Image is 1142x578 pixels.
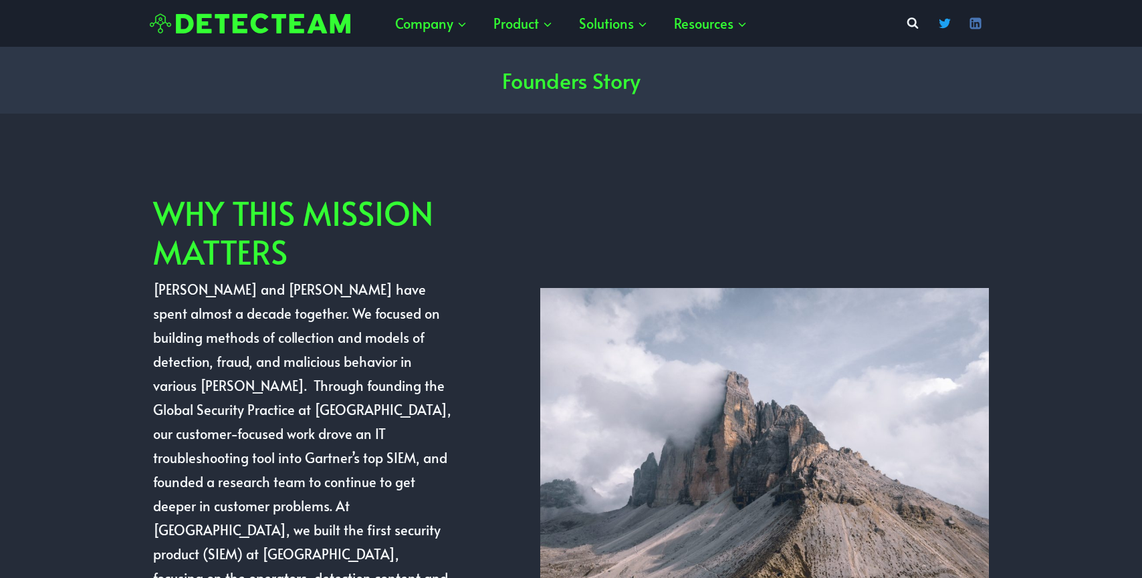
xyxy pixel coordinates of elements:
a: Company [382,3,480,43]
h2: Why This mission matters [153,194,452,271]
img: Detecteam [150,13,350,34]
a: Product [480,3,566,43]
span: Solutions [579,11,647,35]
nav: Primary [382,3,760,43]
button: View Search Form [901,11,925,35]
a: Linkedin [962,10,989,37]
h1: Founders Story [502,64,641,96]
span: Product [493,11,552,35]
a: Twitter [931,10,958,37]
a: Solutions [566,3,661,43]
span: Resources [674,11,747,35]
span: Company [395,11,467,35]
a: Resources [661,3,760,43]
